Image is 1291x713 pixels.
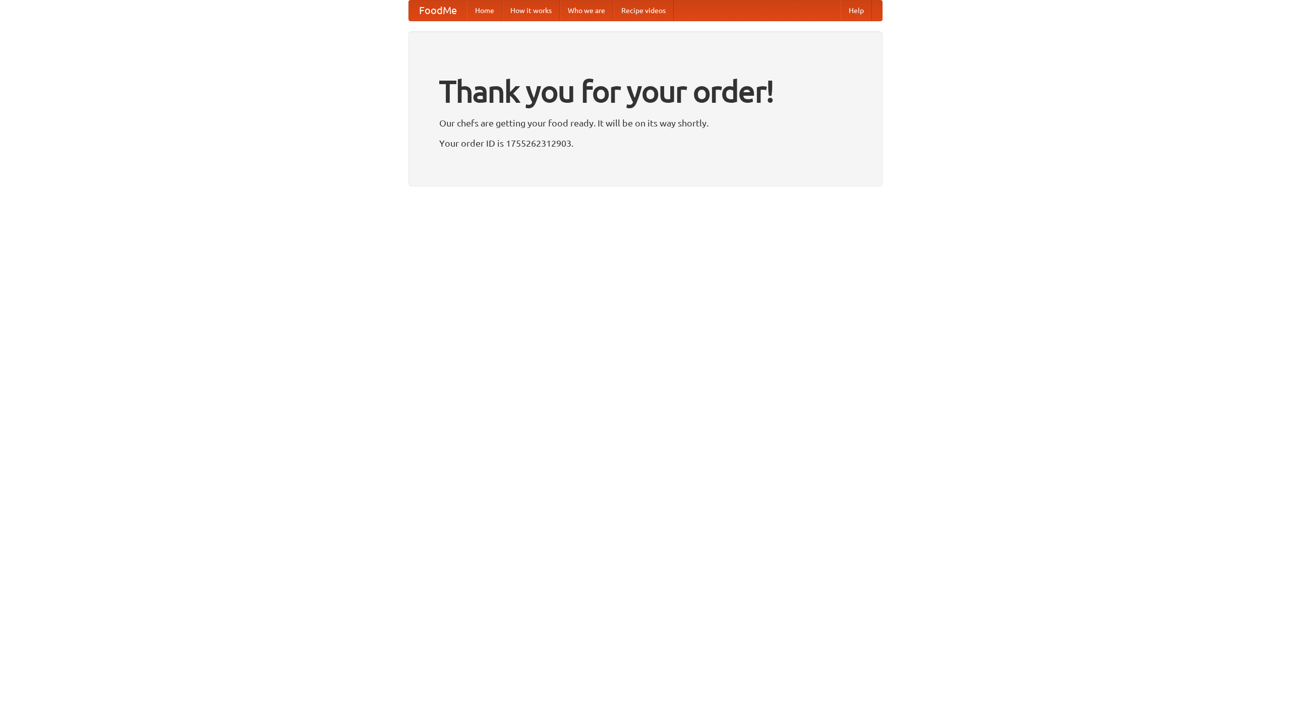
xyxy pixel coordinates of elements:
a: FoodMe [409,1,467,21]
p: Our chefs are getting your food ready. It will be on its way shortly. [439,115,852,131]
a: Who we are [560,1,613,21]
a: Home [467,1,502,21]
a: How it works [502,1,560,21]
a: Recipe videos [613,1,674,21]
h1: Thank you for your order! [439,67,852,115]
p: Your order ID is 1755262312903. [439,136,852,151]
a: Help [841,1,872,21]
